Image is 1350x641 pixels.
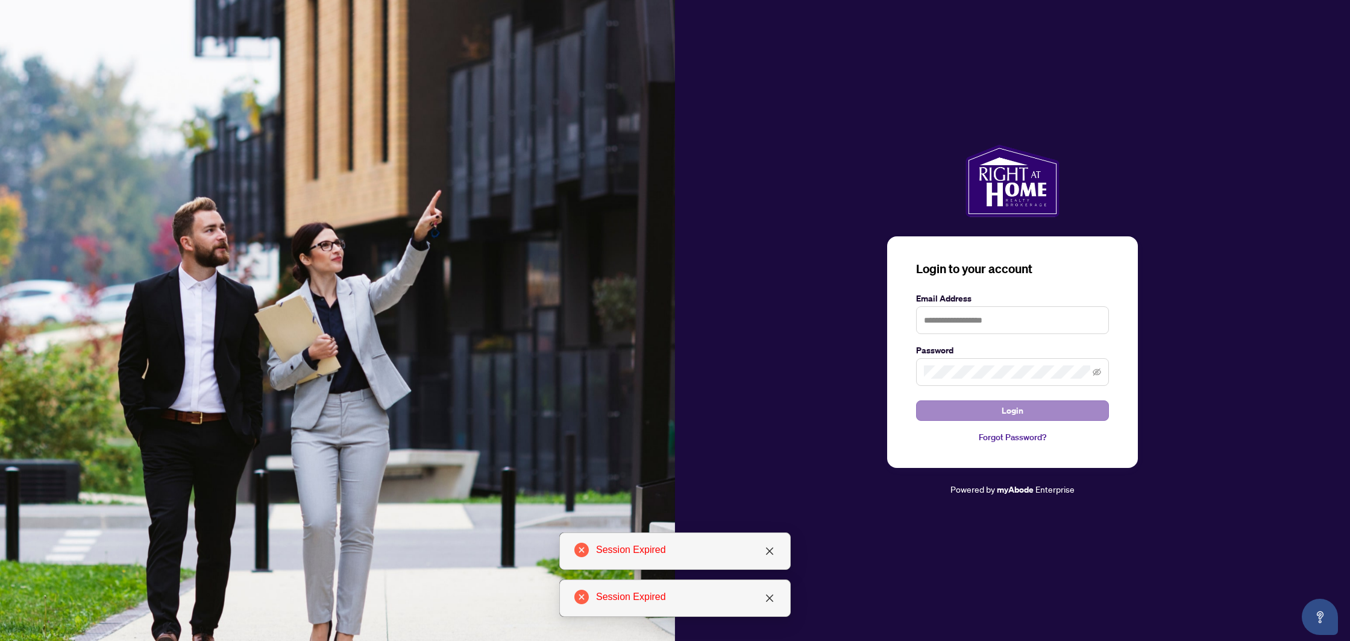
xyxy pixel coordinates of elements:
[596,590,776,604] div: Session Expired
[1093,368,1101,376] span: eye-invisible
[965,145,1059,217] img: ma-logo
[916,400,1109,421] button: Login
[916,431,1109,444] a: Forgot Password?
[763,545,776,558] a: Close
[765,546,774,556] span: close
[765,593,774,603] span: close
[1302,599,1338,635] button: Open asap
[763,592,776,605] a: Close
[950,484,995,494] span: Powered by
[916,344,1109,357] label: Password
[1002,401,1023,420] span: Login
[574,590,589,604] span: close-circle
[916,292,1109,305] label: Email Address
[596,543,776,557] div: Session Expired
[916,261,1109,277] h3: Login to your account
[574,543,589,557] span: close-circle
[1035,484,1075,494] span: Enterprise
[997,483,1034,496] a: myAbode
